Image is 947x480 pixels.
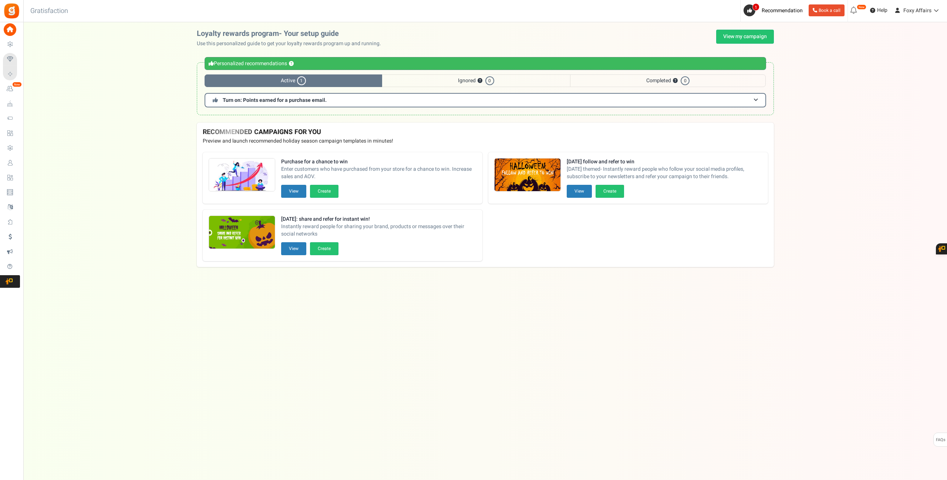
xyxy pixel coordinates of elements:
[485,76,494,85] span: 0
[203,129,768,136] h4: RECOMMENDED CAMPAIGNS FOR YOU
[567,185,592,198] button: View
[281,216,476,223] strong: [DATE]: share and refer for instant win!
[382,74,570,87] span: Ignored
[12,82,22,87] em: New
[567,158,762,166] strong: [DATE] follow and refer to win
[197,30,387,38] h2: Loyalty rewards program- Your setup guide
[867,4,890,16] a: Help
[205,74,382,87] span: Active
[681,76,690,85] span: 0
[310,185,338,198] button: Create
[495,159,560,192] img: Recommended Campaigns
[567,166,762,180] span: [DATE] themed- Instantly reward people who follow your social media profiles, subscribe to your n...
[281,185,306,198] button: View
[570,74,766,87] span: Completed
[197,40,387,47] p: Use this personalized guide to get your loyalty rewards program up and running.
[596,185,624,198] button: Create
[716,30,774,44] a: View my campaign
[281,223,476,238] span: Instantly reward people for sharing your brand, products or messages over their social networks
[209,216,275,249] img: Recommended Campaigns
[762,7,803,14] span: Recommendation
[752,3,759,11] span: 1
[223,96,327,104] span: Turn on: Points earned for a purchase email.
[205,57,766,70] div: Personalized recommendations
[903,7,931,14] span: Foxy Affairs
[809,4,845,16] a: Book a call
[289,61,294,66] button: ?
[209,159,275,192] img: Recommended Campaigns
[875,7,887,14] span: Help
[281,242,306,255] button: View
[744,4,806,16] a: 1 Recommendation
[673,79,678,83] button: ?
[936,433,946,447] span: FAQs
[310,242,338,255] button: Create
[203,137,768,145] p: Preview and launch recommended holiday season campaign templates in minutes!
[3,3,20,19] img: Gratisfaction
[281,158,476,166] strong: Purchase for a chance to win
[281,166,476,180] span: Enter customers who have purchased from your store for a chance to win. Increase sales and AOV.
[478,79,482,83] button: ?
[22,4,76,19] h3: Gratisfaction
[3,83,20,95] a: New
[297,76,306,85] span: 1
[857,4,866,10] em: New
